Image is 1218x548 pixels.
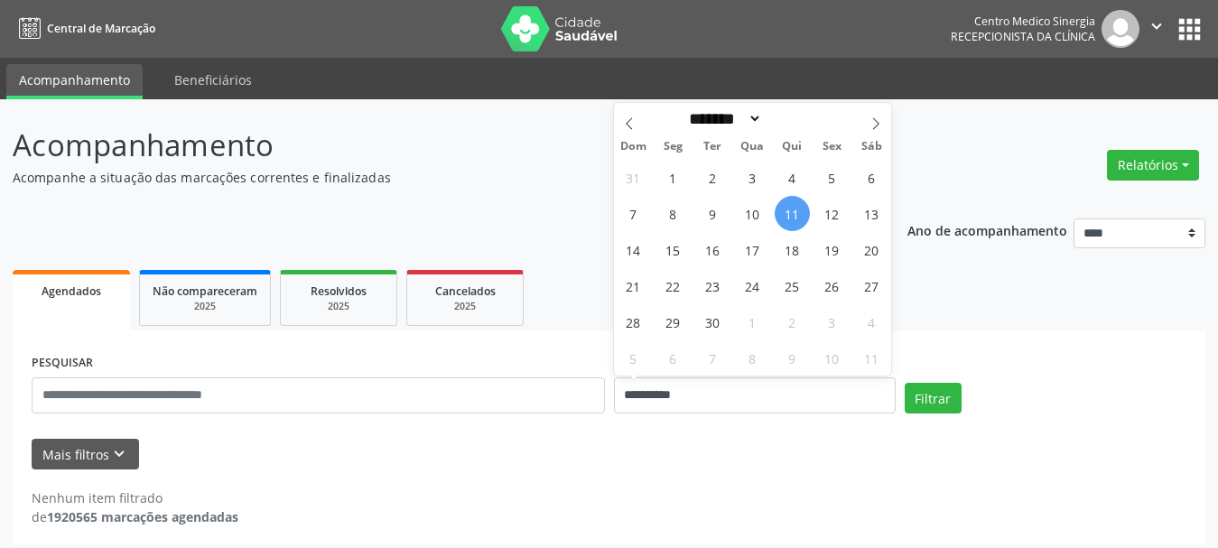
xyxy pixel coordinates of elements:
[614,141,654,153] span: Dom
[1139,10,1174,48] button: 
[814,304,850,339] span: Outubro 3, 2025
[435,283,496,299] span: Cancelados
[655,268,691,303] span: Setembro 22, 2025
[854,304,889,339] span: Outubro 4, 2025
[854,268,889,303] span: Setembro 27, 2025
[812,141,851,153] span: Sex
[6,64,143,99] a: Acompanhamento
[905,383,962,413] button: Filtrar
[814,160,850,195] span: Setembro 5, 2025
[32,349,93,377] label: PESQUISAR
[1147,16,1167,36] i: 
[311,283,367,299] span: Resolvidos
[695,160,730,195] span: Setembro 2, 2025
[951,29,1095,44] span: Recepcionista da clínica
[153,283,257,299] span: Não compareceram
[735,268,770,303] span: Setembro 24, 2025
[735,304,770,339] span: Outubro 1, 2025
[814,196,850,231] span: Setembro 12, 2025
[616,340,651,376] span: Outubro 5, 2025
[420,300,510,313] div: 2025
[854,340,889,376] span: Outubro 11, 2025
[655,160,691,195] span: Setembro 1, 2025
[732,141,772,153] span: Qua
[735,232,770,267] span: Setembro 17, 2025
[13,168,848,187] p: Acompanhe a situação das marcações correntes e finalizadas
[655,340,691,376] span: Outubro 6, 2025
[47,508,238,525] strong: 1920565 marcações agendadas
[655,196,691,231] span: Setembro 8, 2025
[814,340,850,376] span: Outubro 10, 2025
[1174,14,1205,45] button: apps
[616,268,651,303] span: Setembro 21, 2025
[907,218,1067,241] p: Ano de acompanhamento
[775,340,810,376] span: Outubro 9, 2025
[854,160,889,195] span: Setembro 6, 2025
[32,507,238,526] div: de
[695,232,730,267] span: Setembro 16, 2025
[616,304,651,339] span: Setembro 28, 2025
[775,268,810,303] span: Setembro 25, 2025
[854,196,889,231] span: Setembro 13, 2025
[772,141,812,153] span: Qui
[735,340,770,376] span: Outubro 8, 2025
[814,268,850,303] span: Setembro 26, 2025
[13,123,848,168] p: Acompanhamento
[695,196,730,231] span: Setembro 9, 2025
[153,300,257,313] div: 2025
[42,283,101,299] span: Agendados
[735,160,770,195] span: Setembro 3, 2025
[775,304,810,339] span: Outubro 2, 2025
[775,196,810,231] span: Setembro 11, 2025
[951,14,1095,29] div: Centro Medico Sinergia
[683,109,763,128] select: Month
[814,232,850,267] span: Setembro 19, 2025
[655,232,691,267] span: Setembro 15, 2025
[851,141,891,153] span: Sáb
[655,304,691,339] span: Setembro 29, 2025
[32,488,238,507] div: Nenhum item filtrado
[616,160,651,195] span: Agosto 31, 2025
[695,268,730,303] span: Setembro 23, 2025
[735,196,770,231] span: Setembro 10, 2025
[695,340,730,376] span: Outubro 7, 2025
[32,439,139,470] button: Mais filtroskeyboard_arrow_down
[47,21,155,36] span: Central de Marcação
[293,300,384,313] div: 2025
[162,64,265,96] a: Beneficiários
[775,160,810,195] span: Setembro 4, 2025
[1107,150,1199,181] button: Relatórios
[693,141,732,153] span: Ter
[109,444,129,464] i: keyboard_arrow_down
[616,232,651,267] span: Setembro 14, 2025
[616,196,651,231] span: Setembro 7, 2025
[854,232,889,267] span: Setembro 20, 2025
[1102,10,1139,48] img: img
[653,141,693,153] span: Seg
[13,14,155,43] a: Central de Marcação
[695,304,730,339] span: Setembro 30, 2025
[762,109,822,128] input: Year
[775,232,810,267] span: Setembro 18, 2025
